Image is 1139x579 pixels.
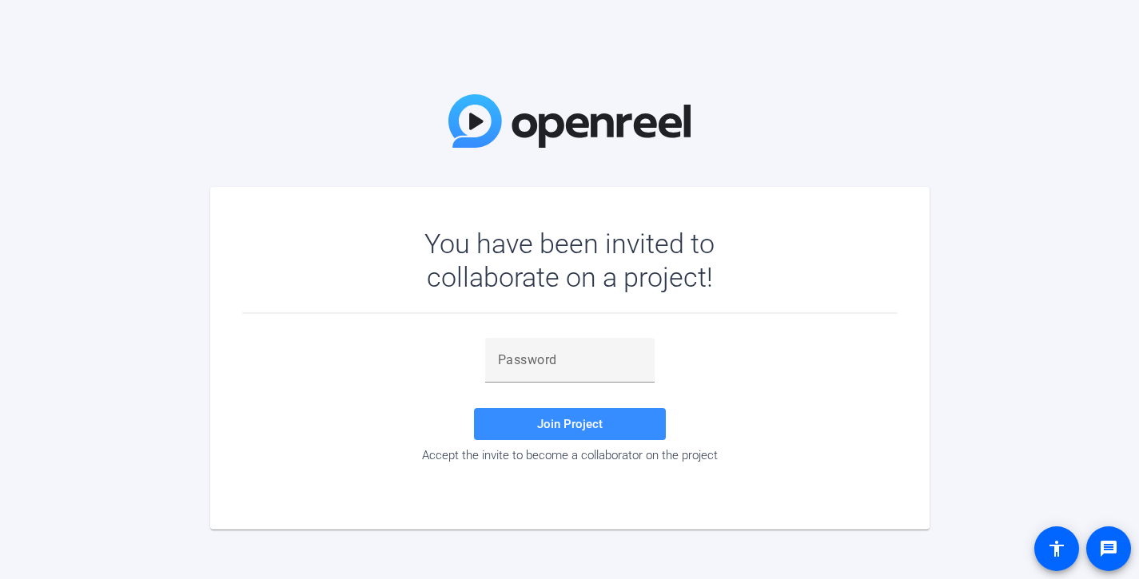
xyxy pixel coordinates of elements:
[498,351,642,370] input: Password
[1099,539,1118,558] mat-icon: message
[1047,539,1066,558] mat-icon: accessibility
[537,417,603,431] span: Join Project
[378,227,761,294] div: You have been invited to collaborate on a project!
[242,448,898,462] div: Accept the invite to become a collaborator on the project
[474,408,666,440] button: Join Project
[448,94,691,148] img: OpenReel Logo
